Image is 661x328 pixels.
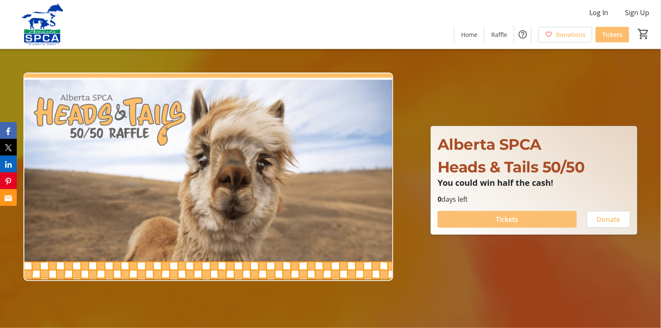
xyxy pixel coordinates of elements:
[514,26,531,43] button: Help
[491,30,507,39] span: Raffle
[587,211,630,228] button: Donate
[618,6,656,19] button: Sign Up
[597,214,620,224] span: Donate
[454,27,484,42] a: Home
[5,3,80,45] img: Alberta SPCA's Logo
[589,8,608,18] span: Log In
[438,135,542,154] span: Alberta SPCA
[485,27,514,42] a: Raffle
[636,26,651,42] button: Cart
[438,211,577,228] button: Tickets
[538,27,592,42] a: Donations
[556,30,586,39] span: Donations
[461,30,477,39] span: Home
[625,8,649,18] span: Sign Up
[496,214,518,224] span: Tickets
[438,178,630,187] p: You could win half the cash!
[438,195,441,204] span: 0
[583,6,615,19] button: Log In
[438,194,630,204] p: days left
[596,27,629,42] a: Tickets
[438,158,585,176] span: Heads & Tails 50/50
[23,73,393,281] img: Campaign CTA Media Photo
[602,30,622,39] span: Tickets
